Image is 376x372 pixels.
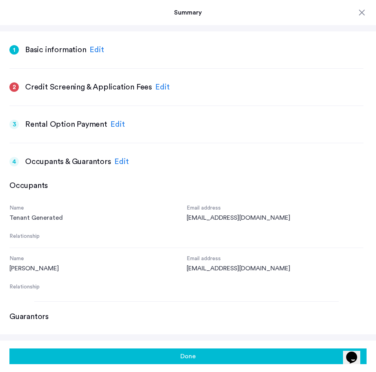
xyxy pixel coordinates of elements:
div: 3 [9,120,19,129]
div: 1 [9,45,19,55]
div: Edit [110,119,125,130]
div: Name [9,254,187,264]
h3: Summary [9,8,367,17]
h3: Occupants [9,180,48,191]
div: Tenant Generated [9,213,187,222]
div: Edit [114,156,129,168]
button: Done [9,348,367,364]
div: Relationship [9,232,187,241]
div: Email address [187,204,364,213]
div: Email address [187,254,364,264]
div: 2 [9,82,19,92]
div: 4 [9,157,19,166]
div: [EMAIL_ADDRESS][DOMAIN_NAME] [187,264,364,273]
div: [PERSON_NAME] [9,264,187,273]
h3: Basic information [25,44,86,55]
div: Edit [155,81,170,93]
h3: Guarantors [9,311,49,322]
h3: Rental Option Payment [25,119,107,130]
iframe: chat widget [343,341,368,364]
div: Edit [90,44,104,56]
h3: Credit Screening & Application Fees [25,82,152,93]
h3: Occupants & Guarantors [25,156,111,167]
div: [EMAIL_ADDRESS][DOMAIN_NAME] [187,213,364,222]
div: Name [9,204,187,213]
div: Relationship [9,283,187,292]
